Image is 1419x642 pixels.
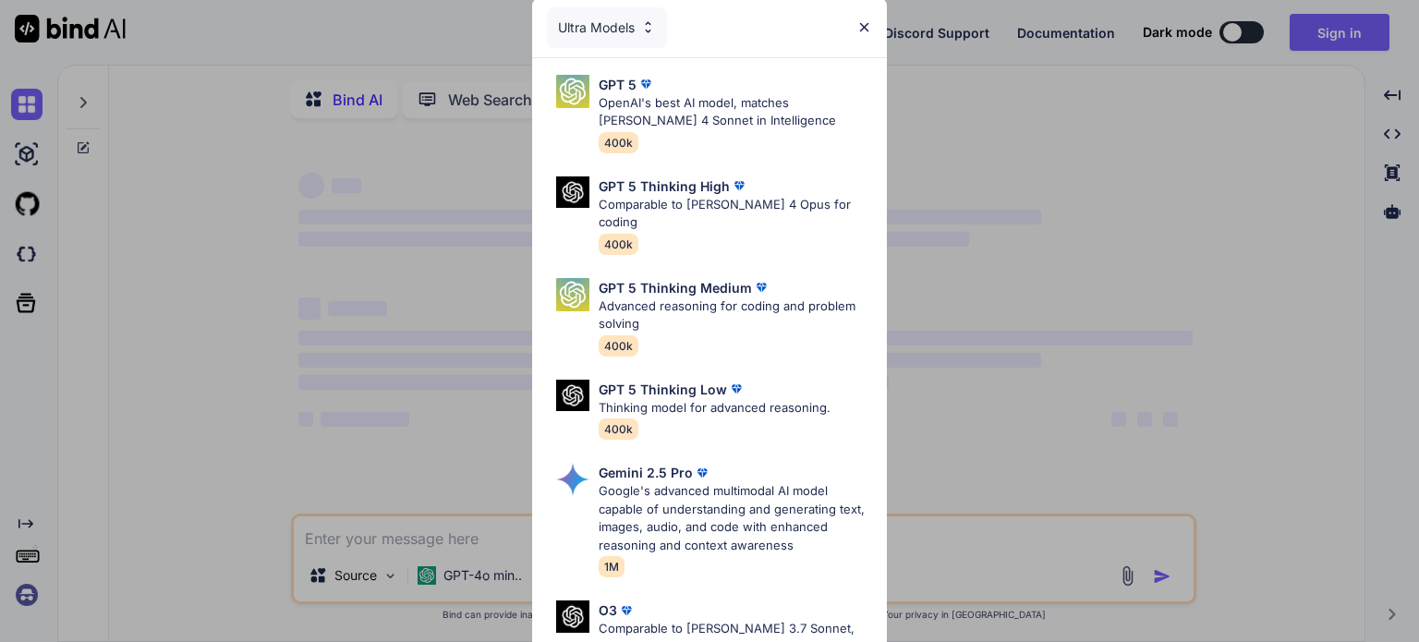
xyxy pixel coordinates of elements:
[693,464,711,482] img: premium
[556,463,589,496] img: Pick Models
[599,132,638,153] span: 400k
[547,7,667,48] div: Ultra Models
[556,600,589,633] img: Pick Models
[752,278,770,297] img: premium
[599,176,730,196] p: GPT 5 Thinking High
[599,297,872,333] p: Advanced reasoning for coding and problem solving
[599,399,831,418] p: Thinking model for advanced reasoning.
[599,482,872,554] p: Google's advanced multimodal AI model capable of understanding and generating text, images, audio...
[640,19,656,35] img: Pick Models
[599,463,693,482] p: Gemini 2.5 Pro
[599,380,727,399] p: GPT 5 Thinking Low
[599,335,638,357] span: 400k
[599,94,872,130] p: OpenAI's best AI model, matches [PERSON_NAME] 4 Sonnet in Intelligence
[856,19,872,35] img: close
[599,234,638,255] span: 400k
[556,278,589,311] img: Pick Models
[727,380,746,398] img: premium
[599,556,625,577] span: 1M
[556,75,589,108] img: Pick Models
[637,75,655,93] img: premium
[599,418,638,440] span: 400k
[730,176,748,195] img: premium
[599,600,617,620] p: O3
[599,75,637,94] p: GPT 5
[556,176,589,209] img: Pick Models
[599,196,872,232] p: Comparable to [PERSON_NAME] 4 Opus for coding
[599,278,752,297] p: GPT 5 Thinking Medium
[556,380,589,412] img: Pick Models
[617,601,636,620] img: premium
